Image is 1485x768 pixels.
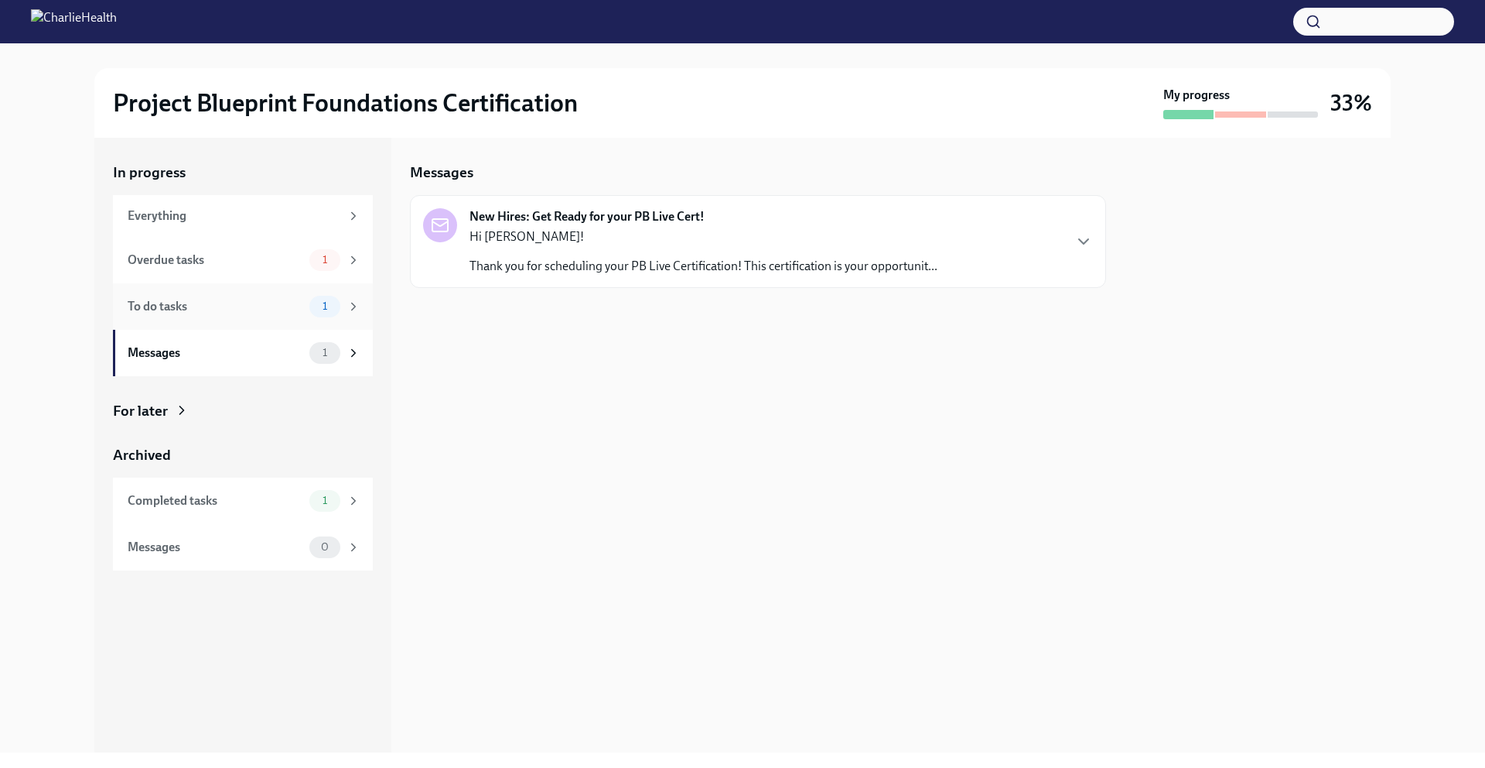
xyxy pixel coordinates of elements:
div: Messages [128,539,303,556]
a: Archived [113,445,373,465]
div: Completed tasks [128,492,303,509]
h3: 33% [1330,89,1372,117]
div: Everything [128,207,340,225]
a: Messages0 [113,524,373,571]
span: 0 [312,541,338,553]
div: To do tasks [128,298,303,315]
p: Thank you for scheduling your PB Live Certification! This certification is your opportunit... [469,258,937,275]
div: Overdue tasks [128,252,303,269]
span: 1 [313,300,336,312]
a: In progress [113,163,373,183]
a: Completed tasks1 [113,478,373,524]
a: Everything [113,195,373,237]
a: To do tasks1 [113,283,373,330]
div: Messages [128,345,303,362]
p: Hi [PERSON_NAME]! [469,228,937,245]
strong: New Hires: Get Ready for your PB Live Cert! [469,208,705,225]
strong: My progress [1163,87,1230,104]
h2: Project Blueprint Foundations Certification [113,87,578,118]
img: CharlieHealth [31,9,117,34]
a: For later [113,401,373,421]
div: For later [113,401,168,421]
span: 1 [313,495,336,506]
a: Overdue tasks1 [113,237,373,283]
a: Messages1 [113,330,373,376]
span: 1 [313,254,336,266]
span: 1 [313,347,336,358]
h5: Messages [410,163,473,183]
